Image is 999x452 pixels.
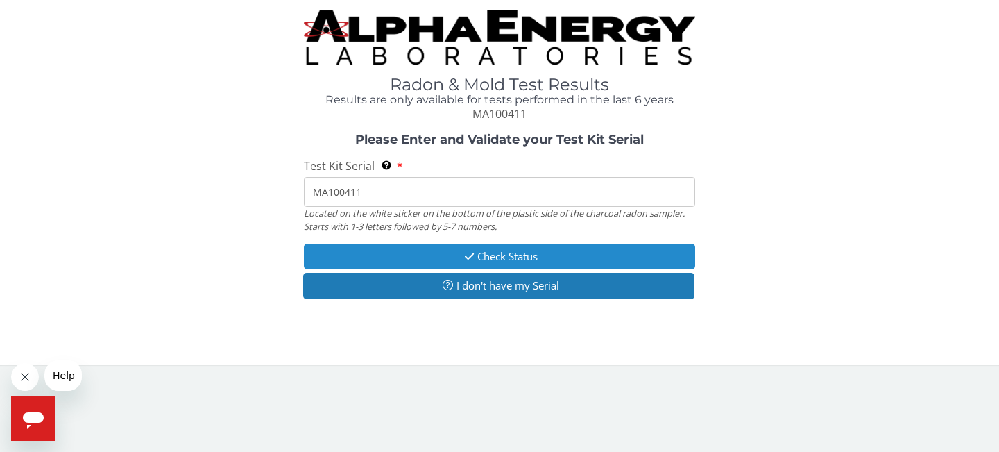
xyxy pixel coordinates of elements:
[11,363,39,391] iframe: Close message
[44,360,82,391] iframe: Message from company
[304,207,695,233] div: Located on the white sticker on the bottom of the plastic side of the charcoal radon sampler. Sta...
[304,158,375,174] span: Test Kit Serial
[11,396,55,441] iframe: Button to launch messaging window
[304,10,695,65] img: TightCrop.jpg
[355,132,644,147] strong: Please Enter and Validate your Test Kit Serial
[304,94,695,106] h4: Results are only available for tests performed in the last 6 years
[304,244,695,269] button: Check Status
[472,106,527,122] span: MA100411
[303,273,694,299] button: I don't have my Serial
[304,76,695,94] h1: Radon & Mold Test Results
